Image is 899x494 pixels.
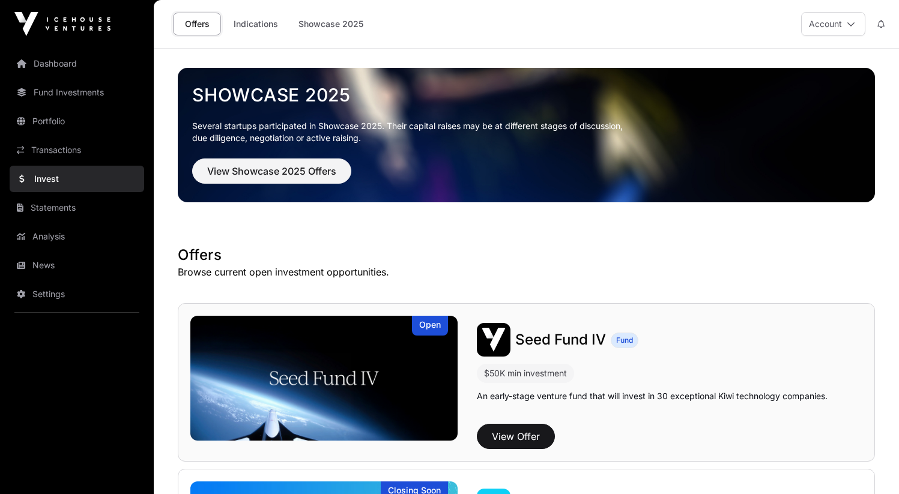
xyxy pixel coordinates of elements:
[10,252,144,279] a: News
[192,84,861,106] a: Showcase 2025
[616,336,633,345] span: Fund
[178,245,875,265] h1: Offers
[173,13,221,35] a: Offers
[515,330,606,349] a: Seed Fund IV
[477,390,828,402] p: An early-stage venture fund that will invest in 30 exceptional Kiwi technology companies.
[178,68,875,202] img: Showcase 2025
[477,323,510,357] img: Seed Fund IV
[412,316,448,336] div: Open
[477,424,555,449] button: View Offer
[10,137,144,163] a: Transactions
[10,166,144,192] a: Invest
[484,366,567,381] div: $50K min investment
[10,223,144,250] a: Analysis
[515,331,606,348] span: Seed Fund IV
[178,265,875,279] p: Browse current open investment opportunities.
[207,164,336,178] span: View Showcase 2025 Offers
[192,158,351,184] button: View Showcase 2025 Offers
[10,281,144,307] a: Settings
[190,316,458,441] a: Seed Fund IVOpen
[477,364,574,383] div: $50K min investment
[10,108,144,134] a: Portfolio
[192,170,351,182] a: View Showcase 2025 Offers
[291,13,371,35] a: Showcase 2025
[226,13,286,35] a: Indications
[839,436,899,494] iframe: Chat Widget
[14,12,110,36] img: Icehouse Ventures Logo
[10,50,144,77] a: Dashboard
[190,316,458,441] img: Seed Fund IV
[10,194,144,221] a: Statements
[801,12,865,36] button: Account
[192,120,861,144] p: Several startups participated in Showcase 2025. Their capital raises may be at different stages o...
[10,79,144,106] a: Fund Investments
